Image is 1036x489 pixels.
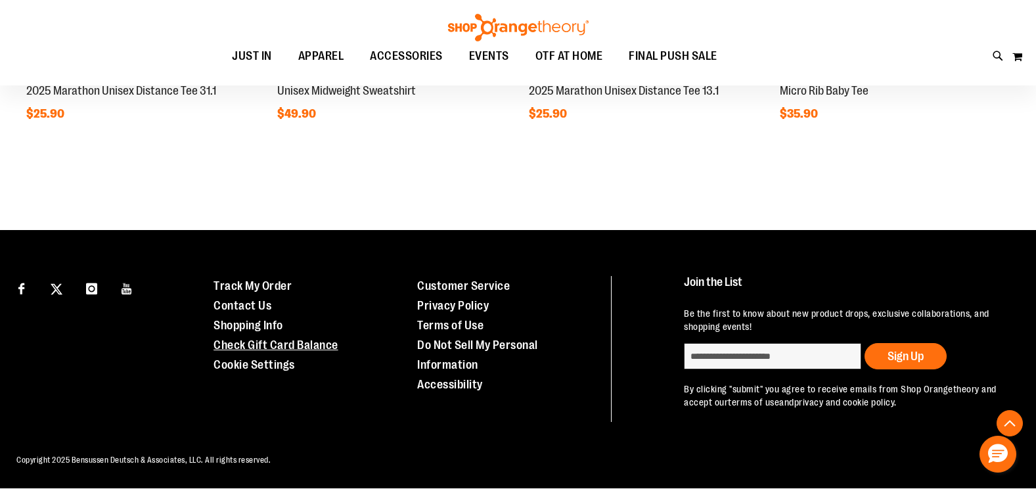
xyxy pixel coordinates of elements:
a: Check Gift Card Balance [214,338,338,352]
a: Shopping Info [214,319,283,332]
span: APPAREL [298,41,344,71]
span: Copyright 2025 Bensussen Deutsch & Associates, LLC. All rights reserved. [16,455,271,465]
button: Hello, have a question? Let’s chat. [980,436,1016,473]
a: Terms of Use [417,319,484,332]
img: Shop Orangetheory [446,14,591,41]
a: Contact Us [214,299,271,312]
a: Privacy Policy [417,299,489,312]
a: Visit our Facebook page [10,276,33,299]
a: terms of use [728,397,779,407]
span: $49.90 [277,107,318,120]
a: Accessibility [417,378,483,391]
a: Do Not Sell My Personal Information [417,338,538,371]
span: JUST IN [232,41,272,71]
a: Visit our X page [45,276,68,299]
p: By clicking "submit" you agree to receive emails from Shop Orangetheory and accept our and [684,383,1010,409]
input: enter email [684,343,861,369]
span: FINAL PUSH SALE [629,41,717,71]
a: Customer Service [417,279,510,292]
a: APPAREL [285,41,357,72]
a: Visit our Youtube page [116,276,139,299]
span: $35.90 [780,107,820,120]
span: $25.90 [26,107,66,120]
a: Cookie Settings [214,358,295,371]
p: Be the first to know about new product drops, exclusive collaborations, and shopping events! [684,307,1010,333]
span: OTF AT HOME [535,41,603,71]
a: Visit our Instagram page [80,276,103,299]
a: Track My Order [214,279,292,292]
span: ACCESSORIES [370,41,443,71]
a: JUST IN [219,41,285,72]
h4: Join the List [684,276,1010,300]
img: Twitter [51,283,62,295]
a: OTF AT HOME [522,41,616,72]
a: Micro Rib Baby Tee [780,84,868,97]
button: Sign Up [865,343,947,369]
span: $25.90 [529,107,569,120]
a: FINAL PUSH SALE [616,41,731,72]
a: EVENTS [456,41,522,72]
a: Unisex Midweight Sweatshirt [277,84,416,97]
a: 2025 Marathon Unisex Distance Tee 31.1 [26,84,216,97]
a: ACCESSORIES [357,41,456,72]
span: EVENTS [469,41,509,71]
a: privacy and cookie policy. [794,397,897,407]
span: Sign Up [888,350,924,363]
a: 2025 Marathon Unisex Distance Tee 13.1 [529,84,719,97]
button: Back To Top [997,410,1023,436]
